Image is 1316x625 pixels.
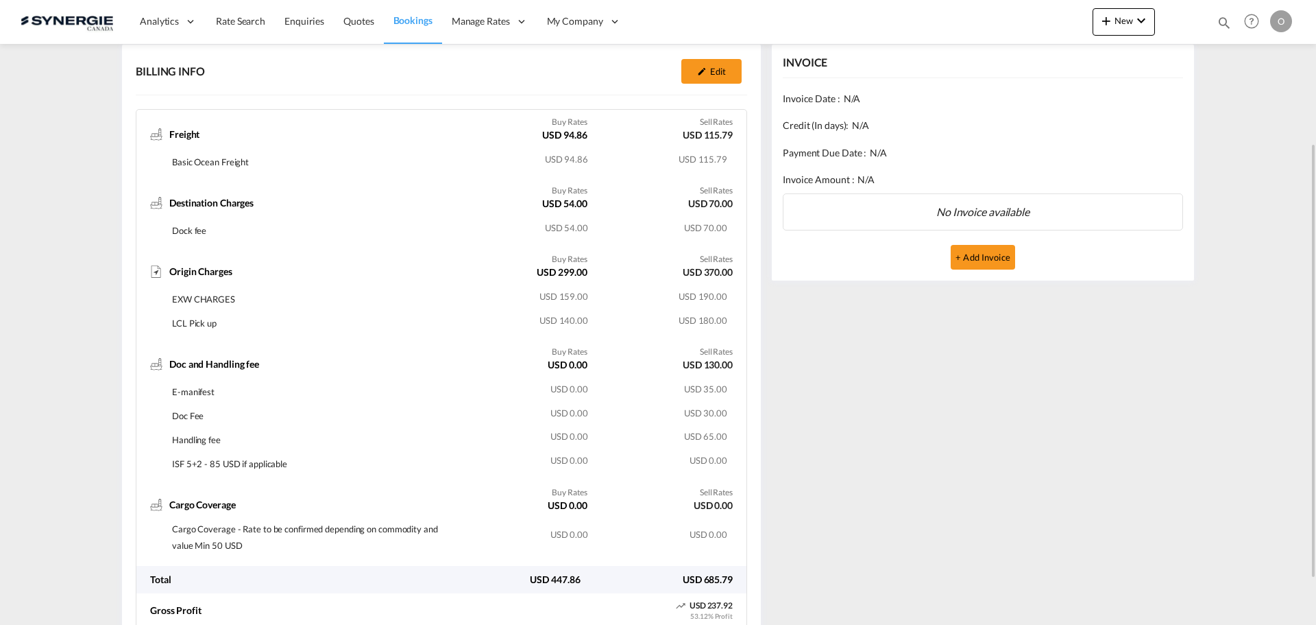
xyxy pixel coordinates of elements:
div: O [1270,10,1292,32]
span: USD 0.00 [550,431,588,442]
label: Sell Rates [700,487,733,499]
label: Sell Rates [700,254,733,266]
span: LCL Pick up [172,318,217,329]
md-icon: icon-magnify [1217,15,1232,30]
md-icon: icon-trending-up [675,600,686,611]
span: Manage Rates [452,14,510,28]
span: Enquiries [284,15,324,27]
span: USD 30.00 [684,408,727,418]
body: Editor, editor2 [14,14,313,28]
div: Credit (In days): [783,112,1183,139]
div: USD 0.00 [548,499,587,516]
span: Cargo Coverage [169,498,236,512]
button: icon-pencilEdit [681,59,742,84]
div: Invoice Amount : [783,166,1183,193]
label: Buy Rates [552,117,587,128]
span: Rate Search [216,15,265,27]
span: Handling fee [172,434,221,445]
div: USD 370.00 [683,266,733,283]
span: Dock fee [172,225,206,236]
div: USD 94.86 [542,128,587,145]
div: Payment Due Date : [783,139,1183,167]
span: Basic Ocean Freight [172,156,249,167]
div: USD 54.00 [542,197,587,214]
md-icon: icon-pencil [697,67,707,76]
span: Doc and Handling fee [169,357,259,371]
label: Sell Rates [700,346,733,358]
span: USD 0.00 [690,529,727,540]
div: USD 0.00 [548,358,587,375]
div: USD 0.00 [694,499,733,516]
button: icon-plus 400-fgNewicon-chevron-down [1093,8,1155,36]
span: E-manifest [172,386,215,397]
div: Gross Profit [150,604,202,617]
div: USD 70.00 [688,197,733,214]
label: Buy Rates [552,185,587,197]
span: USD 0.00 [550,455,588,466]
label: Sell Rates [700,185,733,197]
div: USD 130.00 [683,358,733,375]
label: Buy Rates [552,487,587,499]
div: USD 237.92 [664,600,733,612]
span: USD 190.00 [679,291,727,302]
div: USD 685.79 [594,573,747,587]
div: Invoice Date : [783,85,1183,113]
label: Buy Rates [552,346,587,358]
span: USD 70.00 [684,222,727,233]
span: USD 0.00 [550,529,588,540]
span: Quotes [343,15,374,27]
span: Analytics [140,14,179,28]
span: N/A [857,173,875,187]
span: My Company [547,14,603,28]
span: Doc Fee [172,410,204,421]
md-icon: icon-chevron-down [1133,12,1149,29]
span: USD 94.86 [545,154,588,165]
div: INVOICE [783,55,827,70]
span: New [1098,15,1149,26]
span: N/A [870,146,887,160]
label: Buy Rates [552,254,587,266]
div: icon-magnify [1217,15,1232,36]
div: USD 299.00 [537,266,587,283]
div: Help [1240,10,1270,34]
span: Bookings [393,14,432,26]
span: USD 115.79 [679,154,727,165]
div: Total [136,573,441,587]
span: Freight [169,128,199,141]
span: ISF 5+2 - 85 USD if applicable [172,458,287,469]
div: USD 115.79 [683,128,733,145]
span: USD 0.00 [690,455,727,466]
span: Help [1240,10,1263,33]
div: No Invoice available [783,193,1183,231]
span: EXW CHARGES [172,294,235,305]
span: Origin Charges [169,265,232,279]
span: USD 159.00 [539,291,588,302]
span: USD 140.00 [539,315,588,326]
span: Cargo Coverage - Rate to be confirmed depending on commodity and value Min 50 USD [172,523,438,551]
label: Sell Rates [700,117,733,128]
span: N/A [844,92,861,106]
span: USD 54.00 [545,222,588,233]
span: USD 0.00 [550,384,588,394]
span: USD 180.00 [679,315,727,326]
span: N/A [852,119,869,132]
span: USD 0.00 [550,408,588,418]
span: USD 35.00 [684,384,727,394]
span: USD 65.00 [684,431,727,442]
div: BILLING INFO [136,64,205,79]
button: + Add Invoice [951,245,1015,270]
md-icon: icon-plus 400-fg [1098,12,1114,29]
img: 1f56c880d42311ef80fc7dca854c8e59.png [21,6,113,37]
span: Destination Charges [169,196,254,210]
div: USD 447.86 [441,573,594,587]
div: 53.12% Profit [690,611,733,621]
